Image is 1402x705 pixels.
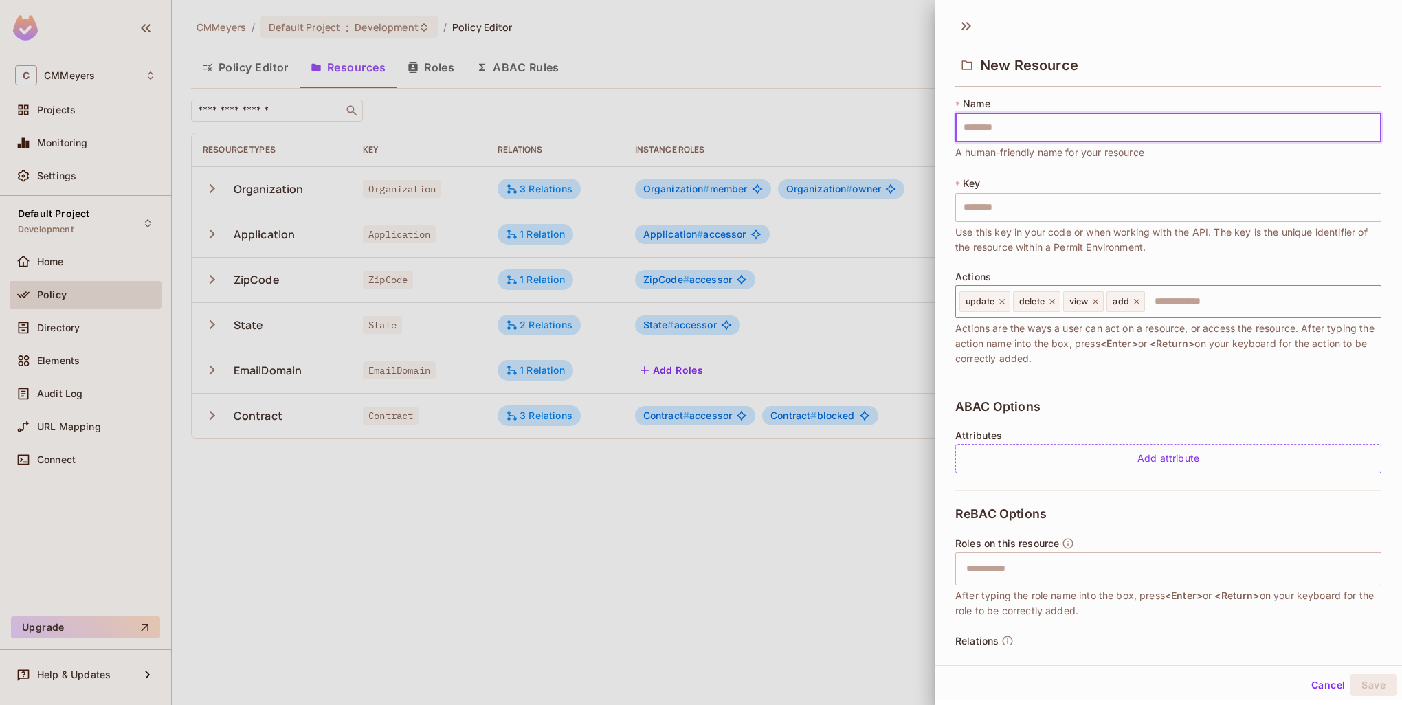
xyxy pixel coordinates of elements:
span: Relations [955,636,999,647]
span: add [1113,296,1128,307]
span: <Enter> [1100,337,1138,349]
button: Save [1350,674,1397,696]
span: Actions [955,271,991,282]
div: update [959,291,1010,312]
div: add [1106,291,1144,312]
span: view [1069,296,1089,307]
span: Roles on this resource [955,538,1059,549]
span: A human-friendly name for your resource [955,145,1144,160]
div: view [1063,291,1104,312]
span: delete [1019,296,1045,307]
span: New Resource [980,57,1078,74]
span: ABAC Options [955,400,1041,414]
span: <Return> [1150,337,1194,349]
span: <Return> [1214,590,1259,601]
span: Name [963,98,990,109]
span: update [966,296,994,307]
span: Attributes [955,430,1003,441]
span: After typing the role name into the box, press or on your keyboard for the role to be correctly a... [955,588,1381,618]
span: Use this key in your code or when working with the API. The key is the unique identifier of the r... [955,225,1381,255]
span: <Enter> [1165,590,1203,601]
div: delete [1013,291,1060,312]
div: Add attribute [955,444,1381,473]
span: Key [963,178,980,189]
span: ReBAC Options [955,507,1047,521]
button: Cancel [1306,674,1350,696]
span: Actions are the ways a user can act on a resource, or access the resource. After typing the actio... [955,321,1381,366]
